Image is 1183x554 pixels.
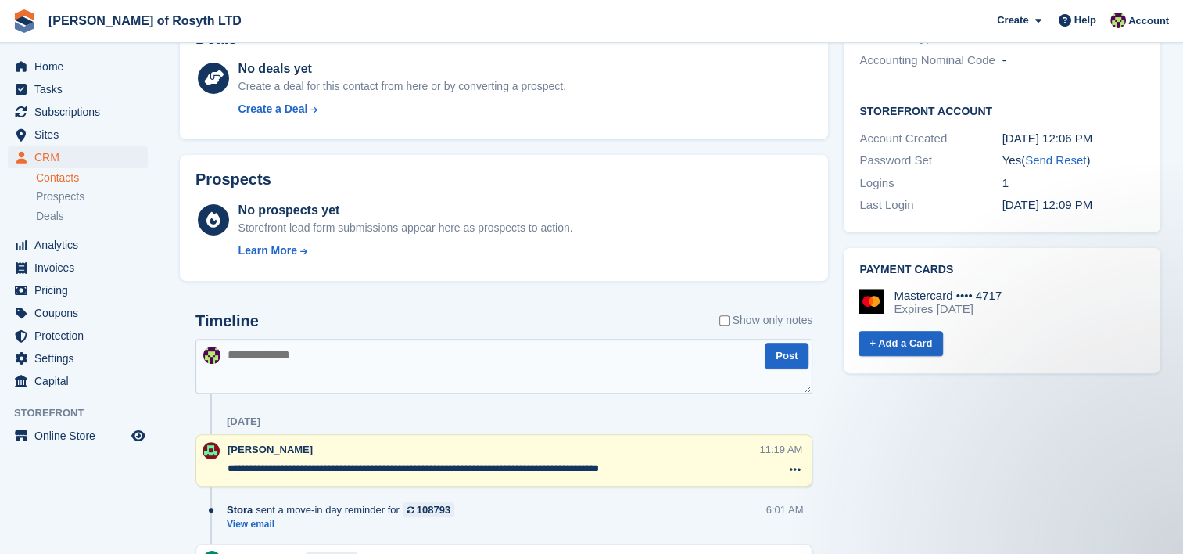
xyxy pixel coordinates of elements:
a: menu [8,325,148,347]
img: Nina Briggs [203,347,220,364]
span: Stora [227,502,253,517]
div: Mastercard •••• 4717 [894,289,1002,303]
span: Help [1074,13,1096,28]
a: menu [8,257,148,279]
a: menu [8,347,148,369]
div: Expires [DATE] [894,302,1002,316]
a: Prospects [36,189,148,205]
a: menu [8,279,148,301]
span: Settings [34,347,128,369]
a: Preview store [129,426,148,445]
span: Create [997,13,1028,28]
div: [DATE] [227,415,260,428]
span: Deals [36,209,64,224]
a: Send Reset [1025,153,1086,167]
a: View email [227,518,462,531]
span: CRM [34,146,128,168]
div: [DATE] 12:06 PM [1002,130,1144,148]
div: Create a Deal [238,101,308,117]
span: Prospects [36,189,84,204]
span: Invoices [34,257,128,279]
span: Tasks [34,78,128,100]
a: menu [8,425,148,447]
div: Last Login [859,196,1002,214]
time: 2025-09-18 11:09:26 UTC [1002,198,1092,211]
div: Storefront lead form submissions appear here as prospects to action. [238,220,573,236]
span: Pricing [34,279,128,301]
span: Coupons [34,302,128,324]
a: [PERSON_NAME] of Rosyth LTD [42,8,248,34]
div: Account Created [859,130,1002,148]
span: Storefront [14,405,156,421]
a: menu [8,146,148,168]
span: Online Store [34,425,128,447]
div: No deals yet [238,59,566,78]
input: Show only notes [719,312,730,329]
div: 11:19 AM [759,442,802,457]
label: Show only notes [719,312,813,329]
a: menu [8,101,148,123]
div: Logins [859,174,1002,192]
a: menu [8,78,148,100]
span: Account [1128,13,1169,29]
span: ( ) [1021,153,1090,167]
span: Home [34,56,128,77]
a: menu [8,56,148,77]
div: No prospects yet [238,201,573,220]
div: sent a move-in day reminder for [227,502,462,517]
span: Capital [34,370,128,392]
div: 1 [1002,174,1144,192]
a: 108793 [403,502,454,517]
a: Deals [36,208,148,225]
div: Password Set [859,152,1002,170]
div: 108793 [417,502,450,517]
h2: Timeline [195,312,259,330]
h2: Prospects [195,171,271,189]
h2: Payment cards [859,264,1144,276]
span: [PERSON_NAME] [228,444,313,455]
div: Learn More [238,243,297,259]
img: Anne Thomson [203,442,220,459]
div: Create a deal for this contact from here or by converting a prospect. [238,78,566,95]
div: Accounting Nominal Code [859,52,1002,70]
a: menu [8,302,148,324]
a: menu [8,234,148,256]
a: Contacts [36,171,148,185]
span: Protection [34,325,128,347]
div: - [1002,52,1144,70]
a: Learn More [238,243,573,259]
span: Sites [34,124,128,146]
div: 6:01 AM [766,502,804,517]
a: menu [8,124,148,146]
a: Create a Deal [238,101,566,117]
button: Post [765,343,808,369]
img: stora-icon-8386f47178a22dfd0bd8f6a31ec36ba5ce8667c1dd55bd0f319d3a0aa187defe.svg [13,9,36,33]
a: menu [8,370,148,392]
img: Nina Briggs [1110,13,1126,28]
span: Subscriptions [34,101,128,123]
span: Analytics [34,234,128,256]
h2: Storefront Account [859,103,1144,118]
div: Yes [1002,152,1144,170]
a: + Add a Card [859,331,943,357]
img: Mastercard Logo [859,289,884,314]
